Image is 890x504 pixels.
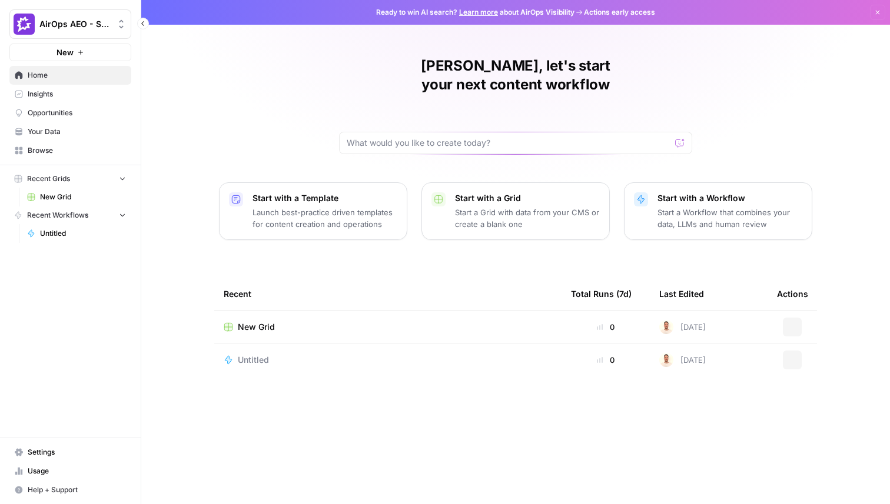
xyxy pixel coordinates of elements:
p: Start with a Grid [455,192,600,204]
span: Actions early access [584,7,655,18]
span: New [57,46,74,58]
span: Untitled [40,228,126,239]
div: Total Runs (7d) [571,278,632,310]
a: Usage [9,462,131,480]
p: Start with a Template [253,192,397,204]
span: AirOps AEO - Single Brand (Gong) [39,18,111,30]
a: Untitled [22,224,131,243]
input: What would you like to create today? [347,137,670,149]
a: New Grid [22,188,131,206]
span: New Grid [238,321,275,333]
a: Your Data [9,122,131,141]
button: New [9,44,131,61]
span: Recent Grids [27,173,70,184]
a: Opportunities [9,104,131,122]
span: Insights [28,89,126,99]
button: Recent Workflows [9,206,131,224]
div: [DATE] [659,320,706,334]
img: n02y6dxk2kpdk487jkjae1zkvp35 [659,320,673,334]
span: Home [28,70,126,81]
a: Learn more [459,8,498,16]
a: New Grid [224,321,552,333]
a: Untitled [224,354,552,366]
button: Start with a WorkflowStart a Workflow that combines your data, LLMs and human review [624,182,812,240]
span: Help + Support [28,485,126,495]
div: [DATE] [659,353,706,367]
a: Settings [9,443,131,462]
div: Recent [224,278,552,310]
div: 0 [571,321,640,333]
h1: [PERSON_NAME], let's start your next content workflow [339,56,692,94]
span: Opportunities [28,108,126,118]
span: Browse [28,145,126,156]
button: Workspace: AirOps AEO - Single Brand (Gong) [9,9,131,39]
span: Usage [28,466,126,476]
span: Settings [28,447,126,458]
button: Start with a GridStart a Grid with data from your CMS or create a blank one [421,182,610,240]
span: Your Data [28,126,126,137]
span: Untitled [238,354,269,366]
a: Browse [9,141,131,160]
span: Ready to win AI search? about AirOps Visibility [376,7,574,18]
p: Start with a Workflow [657,192,802,204]
span: New Grid [40,192,126,202]
button: Help + Support [9,480,131,499]
img: n02y6dxk2kpdk487jkjae1zkvp35 [659,353,673,367]
div: 0 [571,354,640,366]
span: Recent Workflows [27,210,88,221]
p: Launch best-practice driven templates for content creation and operations [253,206,397,230]
img: AirOps AEO - Single Brand (Gong) Logo [14,14,35,35]
a: Insights [9,85,131,104]
div: Actions [777,278,808,310]
a: Home [9,66,131,85]
button: Start with a TemplateLaunch best-practice driven templates for content creation and operations [219,182,407,240]
button: Recent Grids [9,170,131,188]
div: Last Edited [659,278,704,310]
p: Start a Grid with data from your CMS or create a blank one [455,206,600,230]
p: Start a Workflow that combines your data, LLMs and human review [657,206,802,230]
